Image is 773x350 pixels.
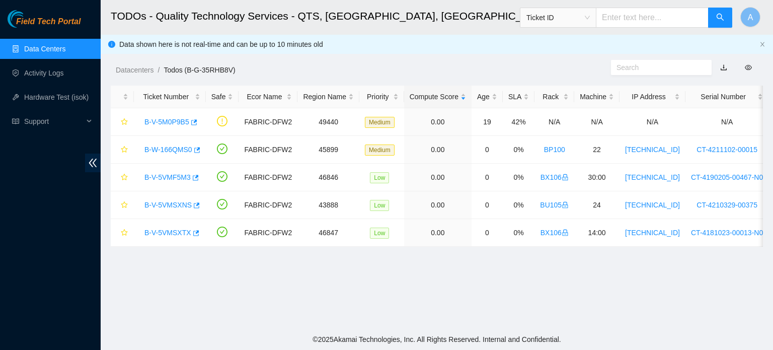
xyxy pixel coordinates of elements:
[116,225,128,241] button: star
[24,69,64,77] a: Activity Logs
[625,229,680,237] a: [TECHNICAL_ID]
[574,219,620,247] td: 14:00
[116,142,128,158] button: star
[503,191,534,219] td: 0%
[217,227,227,237] span: check-circle
[620,108,685,136] td: N/A
[217,199,227,209] span: check-circle
[544,146,565,154] a: BP100
[472,219,503,247] td: 0
[503,219,534,247] td: 0%
[625,146,680,154] a: [TECHNICAL_ID]
[574,136,620,164] td: 22
[164,66,235,74] a: Todos (B-G-35RHB8V)
[472,108,503,136] td: 19
[540,229,569,237] a: BX106lock
[562,229,569,236] span: lock
[503,164,534,191] td: 0%
[562,174,569,181] span: lock
[370,172,389,183] span: Low
[121,118,128,126] span: star
[720,63,727,72] a: download
[526,10,590,25] span: Ticket ID
[713,59,735,76] button: download
[239,108,297,136] td: FABRIC-DFW2
[748,11,753,24] span: A
[370,228,389,239] span: Low
[239,219,297,247] td: FABRIC-DFW2
[24,45,65,53] a: Data Centers
[716,13,724,23] span: search
[697,201,757,209] a: CT-4210329-00375
[472,191,503,219] td: 0
[540,201,569,209] a: BU105lock
[16,17,81,27] span: Field Tech Portal
[404,164,472,191] td: 0.00
[144,118,189,126] a: B-V-5M0P9B5
[370,200,389,211] span: Low
[365,145,395,156] span: Medium
[217,116,227,126] span: exclamation-circle
[116,197,128,213] button: star
[503,108,534,136] td: 42%
[297,164,359,191] td: 46846
[239,191,297,219] td: FABRIC-DFW2
[144,146,192,154] a: B-W-166QMS0
[239,164,297,191] td: FABRIC-DFW2
[404,136,472,164] td: 0.00
[101,329,773,350] footer: © 2025 Akamai Technologies, Inc. All Rights Reserved. Internal and Confidential.
[217,171,227,182] span: check-circle
[121,201,128,209] span: star
[625,201,680,209] a: [TECHNICAL_ID]
[121,146,128,154] span: star
[239,136,297,164] td: FABRIC-DFW2
[116,169,128,185] button: star
[472,136,503,164] td: 0
[121,229,128,237] span: star
[144,229,191,237] a: B-V-5VMSXTX
[691,229,763,237] a: CT-4181023-00013-N0
[740,7,760,27] button: A
[697,146,757,154] a: CT-4211102-00015
[297,136,359,164] td: 45899
[24,111,84,131] span: Support
[144,173,191,181] a: B-V-5VMF5M3
[158,66,160,74] span: /
[596,8,709,28] input: Enter text here...
[503,136,534,164] td: 0%
[12,118,19,125] span: read
[574,164,620,191] td: 30:00
[85,154,101,172] span: double-left
[534,108,574,136] td: N/A
[574,108,620,136] td: N/A
[574,191,620,219] td: 24
[404,108,472,136] td: 0.00
[116,114,128,130] button: star
[24,93,89,101] a: Hardware Test (isok)
[691,173,763,181] a: CT-4190205-00467-N0
[472,164,503,191] td: 0
[404,191,472,219] td: 0.00
[616,62,698,73] input: Search
[116,66,153,74] a: Datacenters
[297,191,359,219] td: 43888
[144,201,192,209] a: B-V-5VMSXNS
[745,64,752,71] span: eye
[562,201,569,208] span: lock
[404,219,472,247] td: 0.00
[759,41,765,48] button: close
[365,117,395,128] span: Medium
[708,8,732,28] button: search
[297,219,359,247] td: 46847
[759,41,765,47] span: close
[685,108,768,136] td: N/A
[217,144,227,154] span: check-circle
[121,174,128,182] span: star
[625,173,680,181] a: [TECHNICAL_ID]
[8,18,81,31] a: Akamai TechnologiesField Tech Portal
[8,10,51,28] img: Akamai Technologies
[297,108,359,136] td: 49440
[540,173,569,181] a: BX106lock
